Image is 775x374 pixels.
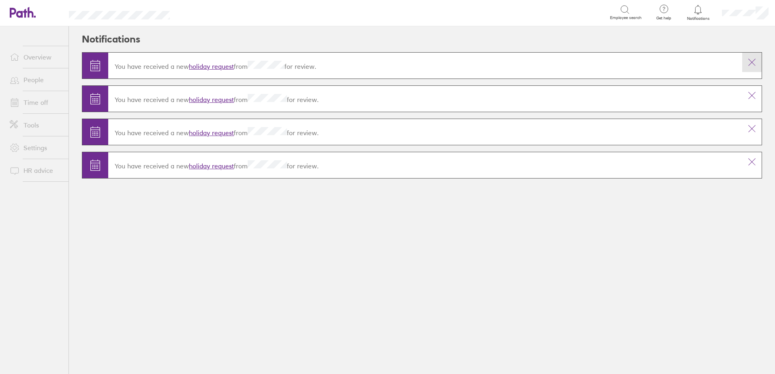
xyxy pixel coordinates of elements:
[189,96,234,104] a: holiday request
[610,15,642,20] span: Employee search
[3,72,69,88] a: People
[115,127,736,137] p: You have received a new from for review.
[115,94,736,104] p: You have received a new from for review.
[115,61,736,70] p: You have received a new from for review.
[651,16,677,21] span: Get help
[685,4,711,21] a: Notifications
[3,140,69,156] a: Settings
[192,8,212,16] div: Search
[82,26,140,52] h2: Notifications
[189,129,234,137] a: holiday request
[3,94,69,110] a: Time off
[685,16,711,21] span: Notifications
[3,162,69,178] a: HR advice
[189,62,234,70] a: holiday request
[3,49,69,65] a: Overview
[115,160,736,170] p: You have received a new from for review.
[3,117,69,133] a: Tools
[189,162,234,170] a: holiday request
